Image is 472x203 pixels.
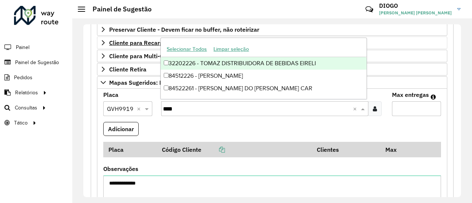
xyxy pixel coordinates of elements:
span: Tático [14,119,28,127]
span: Mapas Sugeridos: Placa-Cliente [109,80,196,85]
span: Consultas [15,104,37,112]
a: Cliente para Multi-CDD/Internalização [97,50,447,62]
a: Cliente para Recarga [97,36,447,49]
span: Pedidos [14,74,32,81]
span: Painel [16,43,29,51]
span: [PERSON_NAME] [PERSON_NAME] [379,10,452,16]
h2: Painel de Sugestão [85,5,152,13]
label: Observações [103,164,138,173]
div: 84522261 - [PERSON_NAME] DO [PERSON_NAME] CAR [161,82,367,95]
label: Placa [103,90,118,99]
span: Cliente para Multi-CDD/Internalização [109,53,213,59]
a: Cliente Retira [97,63,447,76]
a: Preservar Cliente - Devem ficar no buffer, não roteirizar [97,23,447,36]
label: Max entregas [392,90,429,99]
span: Clear all [353,104,359,113]
span: Relatórios [15,89,38,97]
span: Cliente para Recarga [109,40,166,46]
th: Max [380,142,410,157]
ng-dropdown-panel: Options list [160,38,367,99]
span: Preservar Cliente - Devem ficar no buffer, não roteirizar [109,27,259,32]
div: 84512226 - [PERSON_NAME] [161,70,367,82]
th: Placa [103,142,157,157]
span: Clear all [137,104,143,113]
a: Mapas Sugeridos: Placa-Cliente [97,76,447,89]
button: Adicionar [103,122,139,136]
h3: DIOGO [379,2,452,9]
th: Clientes [312,142,380,157]
a: Contato Rápido [361,1,377,17]
button: Limpar seleção [210,43,252,55]
span: Painel de Sugestão [15,59,59,66]
span: Cliente Retira [109,66,146,72]
th: Código Cliente [157,142,312,157]
a: Copiar [201,146,225,153]
div: 32202226 - TOMAZ DISTRIBUIDORA DE BEBIDAS EIRELI [161,57,367,70]
button: Selecionar Todos [163,43,210,55]
em: Máximo de clientes que serão colocados na mesma rota com os clientes informados [431,94,436,100]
